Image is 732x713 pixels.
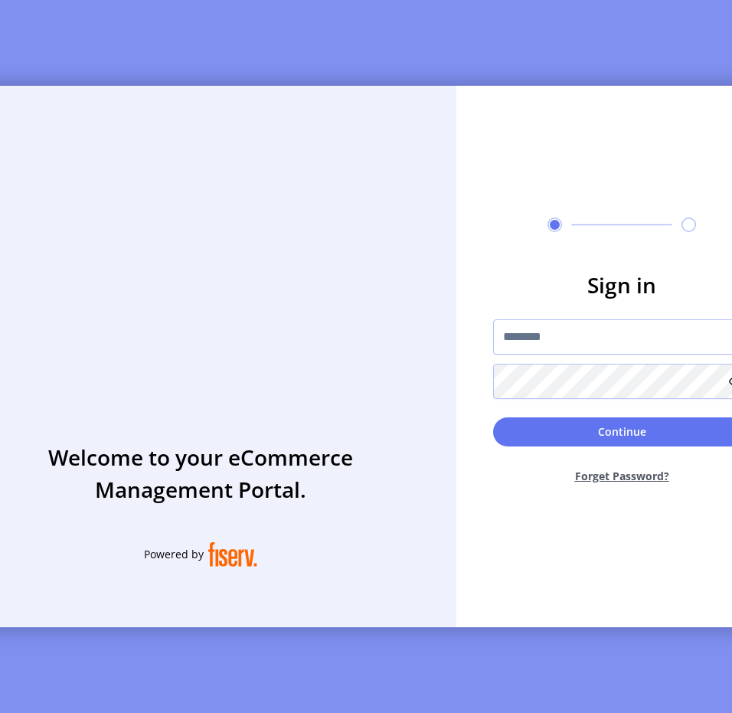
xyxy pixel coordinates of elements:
[21,147,381,404] img: card_Illustration.svg
[144,546,204,562] span: Powered by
